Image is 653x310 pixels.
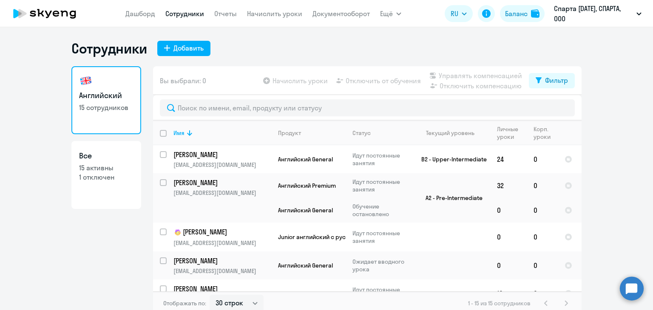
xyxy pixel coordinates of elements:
td: 0 [490,198,527,223]
a: Сотрудники [165,9,204,18]
td: 0 [527,173,558,198]
div: Имя [173,129,185,137]
p: [PERSON_NAME] [173,227,270,237]
p: Идут постоянные занятия [352,229,411,245]
img: english [79,74,93,87]
div: Добавить [173,43,204,53]
span: Английский General [278,262,333,269]
span: Английский General [278,206,333,214]
h3: Все [79,150,133,161]
a: Английский15 сотрудников [71,66,141,134]
td: 0 [527,251,558,279]
td: 24 [490,145,527,173]
td: B2 - Upper-Intermediate [411,279,490,307]
td: 0 [527,223,558,251]
a: [PERSON_NAME] [173,256,271,265]
div: Личные уроки [497,125,526,141]
p: Идут постоянные занятия [352,178,411,193]
h1: Сотрудники [71,40,147,57]
p: 1 отключен [79,172,133,182]
p: Ожидает вводного урока [352,258,411,273]
td: 0 [490,223,527,251]
button: Ещё [380,5,401,22]
span: 1 - 15 из 15 сотрудников [468,299,531,307]
p: Идут постоянные занятия [352,152,411,167]
div: Баланс [505,8,528,19]
p: [PERSON_NAME] [173,178,270,187]
div: Корп. уроки [534,125,557,141]
p: [PERSON_NAME] [173,256,270,265]
button: Фильтр [529,73,575,88]
a: Все15 активны1 отключен [71,141,141,209]
td: 0 [527,145,558,173]
input: Поиск по имени, email, продукту или статусу [160,99,575,116]
img: child [173,228,182,237]
a: [PERSON_NAME] [173,178,271,187]
button: RU [445,5,473,22]
p: 15 активны [79,163,133,172]
a: Начислить уроки [247,9,302,18]
p: [EMAIL_ADDRESS][DOMAIN_NAME] [173,161,271,169]
a: [PERSON_NAME] [173,284,271,293]
div: Имя [173,129,271,137]
p: Идут постоянные занятия [352,286,411,301]
p: [EMAIL_ADDRESS][DOMAIN_NAME] [173,239,271,247]
span: Английский General [278,290,333,297]
td: 0 [527,198,558,223]
a: Отчеты [214,9,237,18]
button: Добавить [157,41,210,56]
td: 32 [490,173,527,198]
p: 15 сотрудников [79,103,133,112]
button: Балансbalance [500,5,545,22]
p: Спарта [DATE], СПАРТА, ООО [554,3,633,24]
p: Обучение остановлено [352,203,411,218]
a: Дашборд [125,9,155,18]
a: Документооборот [312,9,370,18]
span: Английский Premium [278,182,336,189]
p: [EMAIL_ADDRESS][DOMAIN_NAME] [173,189,271,197]
div: Фильтр [545,75,568,85]
td: 10 [490,279,527,307]
td: 0 [490,251,527,279]
div: Текущий уровень [426,129,474,137]
span: Отображать по: [163,299,206,307]
span: Junior английский с русскоговорящим преподавателем [278,233,438,241]
p: [PERSON_NAME] [173,150,270,159]
a: [PERSON_NAME] [173,150,271,159]
span: Ещё [380,8,393,19]
span: Английский General [278,155,333,163]
td: A2 - Pre-Intermediate [411,173,490,223]
span: RU [451,8,458,19]
div: Продукт [278,129,301,137]
p: [PERSON_NAME] [173,284,270,293]
td: B2 - Upper-Intermediate [411,145,490,173]
td: 0 [527,279,558,307]
button: Спарта [DATE], СПАРТА, ООО [550,3,646,24]
img: balance [531,9,539,18]
p: [EMAIL_ADDRESS][DOMAIN_NAME] [173,267,271,275]
span: Вы выбрали: 0 [160,76,206,86]
h3: Английский [79,90,133,101]
div: Текущий уровень [418,129,490,137]
div: Статус [352,129,371,137]
a: child[PERSON_NAME] [173,227,271,237]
